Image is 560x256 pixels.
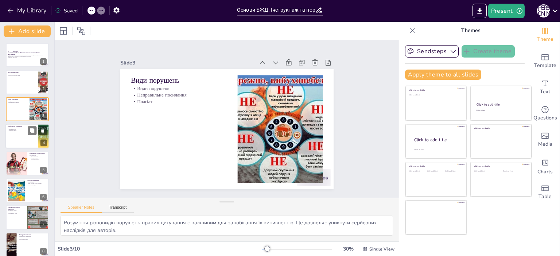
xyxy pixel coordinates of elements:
[40,113,47,119] div: 3
[530,101,560,127] div: Get real-time input from your audience
[30,156,47,157] p: Визнання авторів
[19,237,47,239] p: Відсутність авторів
[8,98,27,101] p: Види порушень
[6,205,49,229] div: 7
[537,168,553,176] span: Charts
[77,27,86,35] span: Position
[5,124,49,149] div: 4
[462,45,515,58] button: Create theme
[339,245,357,252] div: 30 %
[6,70,49,94] div: 2
[418,22,523,39] p: Themes
[534,62,556,70] span: Template
[19,234,47,236] p: Поширені помилки
[8,207,25,211] p: Рекомендації щодо цитування
[40,248,47,255] div: 8
[5,5,50,16] button: My Library
[409,94,462,96] div: Click to add text
[27,180,47,182] p: Методи цитування
[27,182,47,183] p: Різні методи
[40,58,47,65] div: 1
[61,205,102,213] button: Speaker Notes
[538,193,552,201] span: Table
[537,4,550,17] div: О [PERSON_NAME]
[40,86,47,92] div: 2
[27,183,47,184] p: APA, MLA, [GEOGRAPHIC_DATA]
[474,127,526,130] div: Click to add title
[540,88,550,96] span: Text
[8,127,36,129] p: Наслідки порушень
[30,157,47,159] p: Наукова чесність
[503,170,526,172] div: Click to add text
[204,139,280,208] p: Види порушень
[409,170,426,172] div: Click to add text
[8,51,40,55] strong: Основи БЖД: Інструктаж та порушення правил цитування
[213,129,289,198] p: Плагіат
[8,213,25,214] p: Дотримання стилю
[8,125,36,127] p: Серйозність порушень
[8,212,25,213] p: Використання цитат
[30,153,47,157] p: Важливість правильного цитування
[472,4,487,18] button: Export to PowerPoint
[530,74,560,101] div: Add text boxes
[8,76,36,77] p: Регулярність інструктажу
[8,102,27,103] p: Неправильне посилання
[8,130,36,131] p: Юридичні санкції
[538,140,552,148] span: Media
[19,236,47,237] p: Неправильне оформлення
[27,184,47,186] p: Вимоги викладача
[8,210,25,212] p: Перевірка джерел
[166,139,271,235] div: Slide 3
[19,239,47,240] p: Ігнорування правил
[409,165,462,168] div: Click to add title
[405,45,459,58] button: Sendsteps
[427,170,444,172] div: Click to add text
[405,70,481,80] button: Apply theme to all slides
[6,178,49,202] div: 6
[40,194,47,200] div: 6
[55,7,78,14] div: Saved
[530,22,560,48] div: Change the overall theme
[414,149,460,150] div: Click to add body
[537,35,553,43] span: Theme
[537,4,550,18] button: О [PERSON_NAME]
[4,25,51,37] button: Add slide
[369,246,394,252] span: Single View
[40,221,47,228] div: 7
[28,126,36,135] button: Duplicate Slide
[198,144,276,215] p: Види порушень
[8,75,36,76] p: Ризики на робочому місці
[58,245,262,252] div: Slide 3 / 10
[530,48,560,74] div: Add ready made slides
[209,134,284,204] p: Неправильне посилання
[38,126,47,135] button: Delete Slide
[8,71,36,74] p: Інструктаж з БЖД
[530,127,560,153] div: Add images, graphics, shapes or video
[488,4,525,18] button: Present
[102,205,134,213] button: Transcript
[474,170,497,172] div: Click to add text
[530,179,560,205] div: Add a table
[477,102,525,107] div: Click to add title
[61,216,393,236] textarea: Розуміння різновидів порушень правил цитування є важливим для запобігання їх виникненню. Це дозво...
[40,167,47,173] div: 5
[8,57,47,59] p: Generated with [URL]
[8,100,27,102] p: Види порушень
[414,137,461,143] div: Click to add title
[8,129,36,130] p: Втрата репутації
[474,165,526,168] div: Click to add title
[6,43,49,67] div: 1
[58,25,69,37] div: Layout
[6,151,49,176] div: 5
[237,5,315,15] input: Insert title
[30,159,47,160] p: Запобігання плагіату
[476,110,525,111] div: Click to add text
[8,55,47,57] p: У цьому презентуванні ми розглянемо основи безпеки життєдіяльності, важливість інструктажу та різ...
[8,103,27,105] p: Плагіат
[40,140,47,146] div: 4
[530,153,560,179] div: Add charts and graphs
[6,97,49,121] div: 3
[409,89,462,92] div: Click to add title
[533,114,557,122] span: Questions
[445,170,462,172] div: Click to add text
